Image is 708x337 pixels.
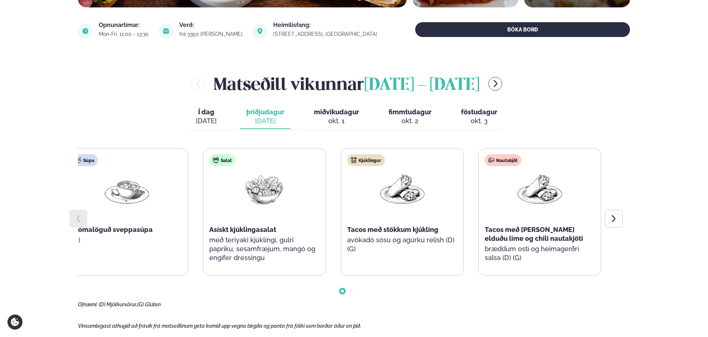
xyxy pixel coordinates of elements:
[389,117,431,125] div: okt. 2
[179,22,244,28] div: Verð:
[347,226,438,233] span: Tacos með stökkum kjúkling
[72,226,153,233] span: Rjómalöguð sveppasúpa
[351,157,357,163] img: chicken.svg
[308,105,365,129] button: miðvikudagur okt. 1
[383,105,437,129] button: fimmtudagur okt. 2
[72,154,98,166] div: Súpa
[209,236,319,262] p: með teriyaki kjúklingi, gulri papriku, sesamfræjum, mangó og engifer dressingu
[415,22,630,37] button: BÓKA BORÐ
[196,108,217,117] span: Í dag
[75,157,81,163] img: soup.svg
[72,236,182,245] p: (D)
[485,245,595,262] p: bræddum osti og heimagerðri salsa (D) (G)
[379,172,426,206] img: Wraps.png
[103,172,150,206] img: Soup.png
[209,226,276,233] span: Asískt kjúklingasalat
[253,24,267,38] img: image alt
[99,31,150,37] div: Mon-Fri: 11:00 - 13:30
[7,314,23,330] a: Cookie settings
[350,290,353,293] span: Go to slide 2
[389,108,431,116] span: fimmtudagur
[214,72,480,96] h2: Matseðill vikunnar
[314,117,359,125] div: okt. 1
[99,301,137,307] span: (D) Mjólkurvörur,
[516,172,563,206] img: Wraps.png
[137,301,161,307] span: (G) Glúten
[213,157,219,163] img: salad.svg
[246,117,284,125] div: [DATE]
[78,24,93,38] img: image alt
[347,154,385,166] div: Kjúklingur
[78,301,98,307] span: Ofnæmi:
[341,290,344,293] span: Go to slide 1
[190,105,223,129] button: Í dag [DATE]
[78,323,361,329] span: Vinsamlegast athugið að frávik frá matseðlinum geta komið upp vegna birgða og panta frá fólki sem...
[240,105,290,129] button: þriðjudagur [DATE]
[314,108,359,116] span: miðvikudagur
[179,31,244,37] div: frá 3350 [PERSON_NAME]
[485,154,521,166] div: Nautakjöt
[455,105,503,129] button: föstudagur okt. 3
[241,172,288,206] img: Salad.png
[461,117,497,125] div: okt. 3
[191,77,205,91] button: menu-btn-left
[209,154,236,166] div: Salat
[364,77,480,94] span: [DATE] - [DATE]
[488,77,502,91] button: menu-btn-right
[246,108,284,116] span: þriðjudagur
[196,117,217,125] div: [DATE]
[273,22,378,28] div: Heimilisfang:
[99,22,150,28] div: Opnunartímar:
[347,236,457,253] p: avókadó sósu og agúrku relish (D) (G)
[159,24,173,38] img: image alt
[273,30,378,38] a: link
[485,226,583,242] span: Tacos með [PERSON_NAME] elduðu lime og chili nautakjöti
[488,157,494,163] img: beef.svg
[461,108,497,116] span: föstudagur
